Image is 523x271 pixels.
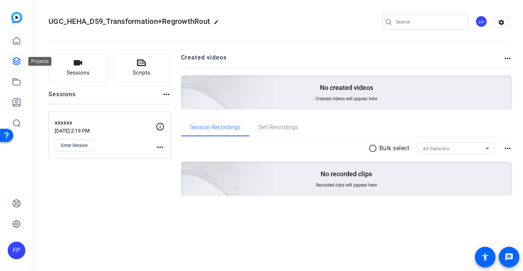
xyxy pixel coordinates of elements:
[48,90,76,104] h2: Sessions
[55,119,156,127] p: xxxxxx
[214,19,223,28] mat-icon: edit
[423,146,449,151] span: All Sessions
[11,12,22,23] img: blue-gradient.svg
[315,96,377,102] span: Created videos will appear here
[156,143,165,152] mat-icon: more_horiz
[61,142,88,148] span: Enter Session
[494,17,509,28] mat-icon: settings
[48,17,210,26] span: UGC_HEHA_D59_Transformation+RegrowthRout
[112,53,171,83] button: Scripts
[8,242,25,259] div: FP
[396,18,462,26] input: Search
[475,15,488,28] ngx-avatar: Flor Poggi
[368,144,379,153] mat-icon: radio_button_unchecked
[320,83,373,92] p: No created videos
[99,3,274,162] img: Creted videos background
[505,253,513,261] mat-icon: message
[133,69,150,77] span: Scripts
[190,124,241,130] span: Session Recordings
[481,253,490,261] mat-icon: accessibility
[99,89,274,248] img: embarkstudio-empty-session.png
[55,128,156,134] p: [DATE] 2:19 PM
[48,53,108,83] button: Sessions
[503,144,512,153] mat-icon: more_horiz
[503,54,512,63] mat-icon: more_horiz
[66,69,90,77] span: Sessions
[181,53,504,68] h2: Created videos
[258,124,298,130] span: Self Recordings
[316,182,377,188] span: Recorded clips will appear here
[55,139,94,152] button: Enter Session
[321,170,372,178] p: No recorded clips
[28,57,51,66] div: Projects
[379,144,410,153] p: Bulk select
[475,15,487,28] div: FP
[162,90,171,99] mat-icon: more_horiz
